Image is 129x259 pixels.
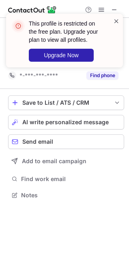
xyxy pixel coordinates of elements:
[8,95,124,110] button: save-profile-one-click
[8,5,57,15] img: ContactOut v5.3.10
[8,115,124,129] button: AI write personalized message
[44,52,79,58] span: Upgrade Now
[12,19,25,32] img: error
[22,158,86,164] span: Add to email campaign
[22,138,53,145] span: Send email
[29,19,103,44] header: This profile is restricted on the free plan. Upgrade your plan to view all profiles.
[8,134,124,149] button: Send email
[22,119,109,125] span: AI write personalized message
[8,154,124,168] button: Add to email campaign
[8,173,124,185] button: Find work email
[8,190,124,201] button: Notes
[29,49,94,62] button: Upgrade Now
[22,99,110,106] div: Save to List / ATS / CRM
[21,175,121,183] span: Find work email
[21,192,121,199] span: Notes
